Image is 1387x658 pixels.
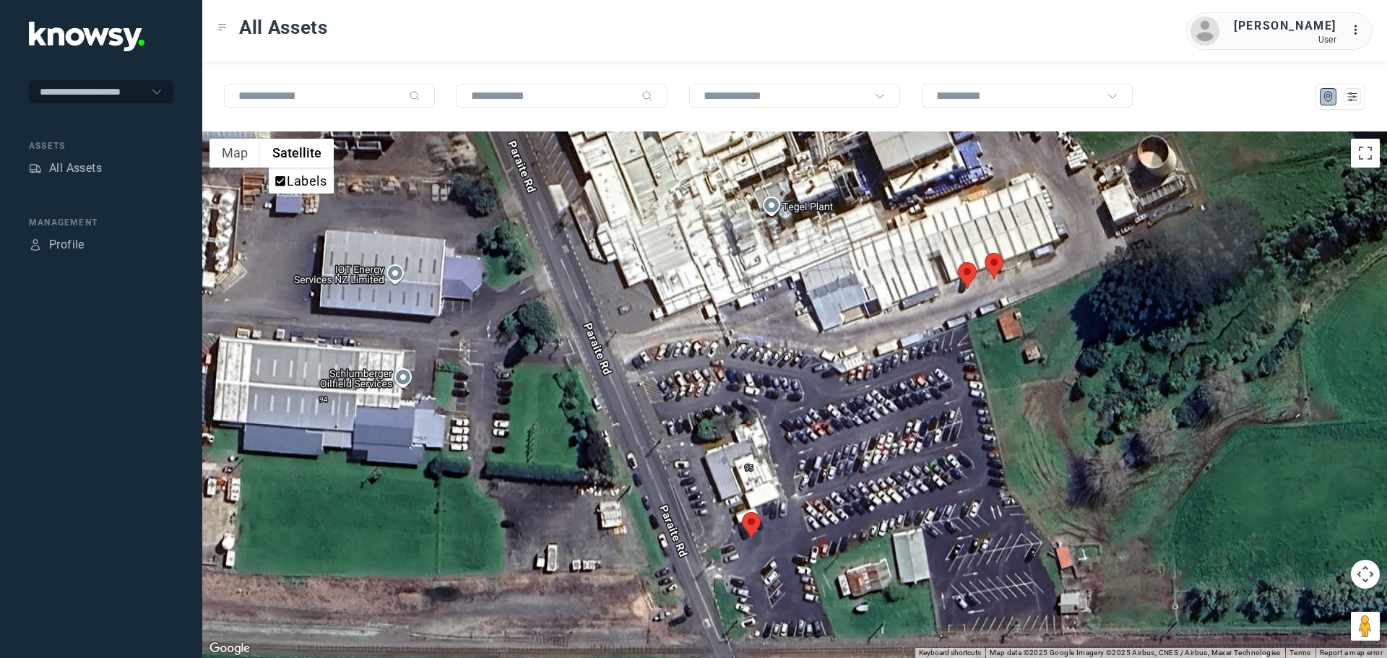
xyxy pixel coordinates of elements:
div: Toggle Menu [217,22,228,33]
button: Map camera controls [1351,560,1380,589]
div: Search [641,90,653,102]
a: Terms (opens in new tab) [1289,649,1311,657]
label: Labels [287,173,327,189]
button: Keyboard shortcuts [919,648,981,658]
a: Report a map error [1320,649,1383,657]
span: All Assets [239,14,328,40]
div: Search [409,90,420,102]
div: List [1346,90,1359,103]
div: Profile [29,238,42,251]
div: Profile [49,236,85,254]
img: Google [206,639,254,658]
div: : [1351,22,1368,39]
a: AssetsAll Assets [29,160,102,177]
tspan: ... [1352,25,1366,35]
div: Management [29,216,173,229]
button: Show satellite imagery [260,139,334,168]
button: Show street map [209,139,260,168]
span: Map data ©2025 Google Imagery ©2025 Airbus, CNES / Airbus, Maxar Technologies [990,649,1281,657]
li: Labels [270,169,332,192]
button: Toggle fullscreen view [1351,139,1380,168]
div: User [1234,35,1336,45]
img: Application Logo [29,22,144,51]
div: Assets [29,139,173,152]
div: Map [1322,90,1335,103]
a: Open this area in Google Maps (opens a new window) [206,639,254,658]
img: avatar.png [1191,17,1219,46]
div: : [1351,22,1368,41]
div: All Assets [49,160,102,177]
a: ProfileProfile [29,236,85,254]
div: [PERSON_NAME] [1234,17,1336,35]
div: Assets [29,162,42,175]
button: Drag Pegman onto the map to open Street View [1351,612,1380,641]
ul: Show satellite imagery [269,168,334,194]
